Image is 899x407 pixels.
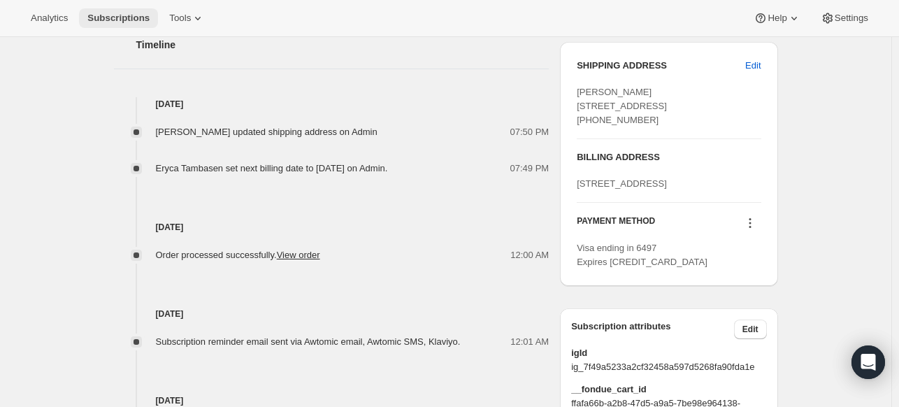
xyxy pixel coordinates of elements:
[156,336,461,347] span: Subscription reminder email sent via Awtomic email, Awtomic SMS, Klaviyo.
[114,220,549,234] h4: [DATE]
[22,8,76,28] button: Analytics
[577,87,667,125] span: [PERSON_NAME] [STREET_ADDRESS] [PHONE_NUMBER]
[571,360,766,374] span: ig_7f49a5233a2cf32458a597d5268fa90fda1e
[571,383,766,397] span: __fondue_cart_id
[571,320,734,339] h3: Subscription attributes
[577,150,761,164] h3: BILLING ADDRESS
[851,345,885,379] div: Open Intercom Messenger
[510,162,549,176] span: 07:49 PM
[79,8,158,28] button: Subscriptions
[745,8,809,28] button: Help
[31,13,68,24] span: Analytics
[277,250,320,260] a: View order
[114,97,549,111] h4: [DATE]
[156,250,320,260] span: Order processed successfully.
[577,215,655,234] h3: PAYMENT METHOD
[812,8,877,28] button: Settings
[571,346,766,360] span: igId
[577,178,667,189] span: [STREET_ADDRESS]
[156,127,377,137] span: [PERSON_NAME] updated shipping address on Admin
[510,248,549,262] span: 12:00 AM
[510,125,549,139] span: 07:50 PM
[161,8,213,28] button: Tools
[87,13,150,24] span: Subscriptions
[136,38,549,52] h2: Timeline
[835,13,868,24] span: Settings
[742,324,758,335] span: Edit
[577,243,707,267] span: Visa ending in 6497 Expires [CREDIT_CARD_DATA]
[114,307,549,321] h4: [DATE]
[768,13,786,24] span: Help
[156,163,388,173] span: Eryca Tambasen set next billing date to [DATE] on Admin.
[169,13,191,24] span: Tools
[577,59,745,73] h3: SHIPPING ADDRESS
[734,320,767,339] button: Edit
[737,55,769,77] button: Edit
[510,335,549,349] span: 12:01 AM
[745,59,761,73] span: Edit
